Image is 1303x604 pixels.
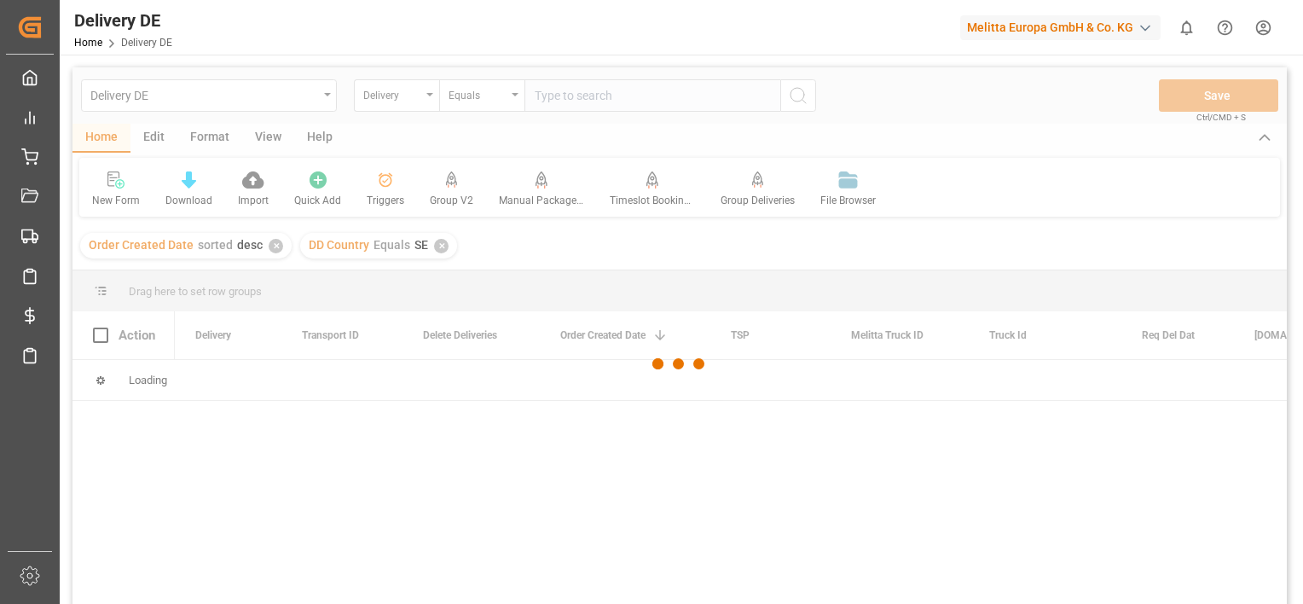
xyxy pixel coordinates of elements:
button: Melitta Europa GmbH & Co. KG [960,11,1167,44]
a: Home [74,37,102,49]
div: Melitta Europa GmbH & Co. KG [960,15,1161,40]
div: Delivery DE [74,8,172,33]
button: show 0 new notifications [1167,9,1206,47]
button: Help Center [1206,9,1244,47]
